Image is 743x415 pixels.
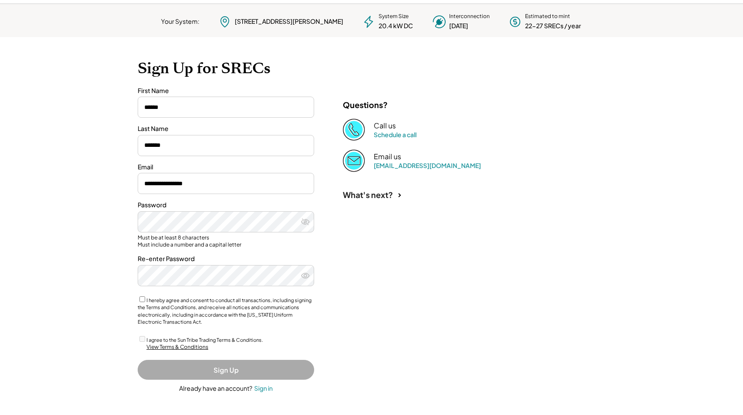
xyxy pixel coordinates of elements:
div: Email us [374,152,401,161]
div: Must be at least 8 characters Must include a number and a capital letter [138,234,314,248]
div: What's next? [343,190,393,200]
a: Schedule a call [374,131,417,138]
div: [STREET_ADDRESS][PERSON_NAME] [235,17,343,26]
img: Email%202%403x.png [343,150,365,172]
button: Sign Up [138,360,314,380]
h1: Sign Up for SRECs [138,59,605,78]
div: Questions? [343,100,388,110]
div: Last Name [138,124,314,133]
a: [EMAIL_ADDRESS][DOMAIN_NAME] [374,161,481,169]
div: View Terms & Conditions [146,344,208,351]
label: I agree to the Sun Tribe Trading Terms & Conditions. [146,337,263,343]
div: Sign in [254,384,273,392]
div: Call us [374,121,396,131]
div: Password [138,201,314,209]
div: 22-27 SRECs / year [525,22,581,30]
img: Phone%20copy%403x.png [343,119,365,141]
div: Already have an account? [179,384,252,393]
div: Your System: [161,17,199,26]
div: [DATE] [449,22,468,30]
div: System Size [379,13,409,20]
div: Email [138,163,314,172]
div: Re-enter Password [138,254,314,263]
div: Estimated to mint [525,13,570,20]
div: Interconnection [449,13,490,20]
label: I hereby agree and consent to conduct all transactions, including signing the Terms and Condition... [138,297,311,325]
div: First Name [138,86,314,95]
div: 20.4 kW DC [379,22,413,30]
